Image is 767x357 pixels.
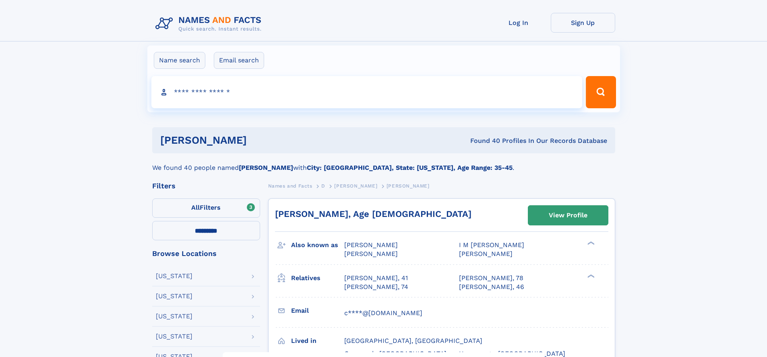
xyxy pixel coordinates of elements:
a: [PERSON_NAME], 41 [344,274,408,283]
input: search input [151,76,583,108]
a: [PERSON_NAME], 78 [459,274,523,283]
label: Email search [214,52,264,69]
button: Search Button [586,76,616,108]
div: ❯ [585,273,595,279]
span: [PERSON_NAME] [387,183,430,189]
a: [PERSON_NAME] [334,181,377,191]
img: Logo Names and Facts [152,13,268,35]
a: Sign Up [551,13,615,33]
h3: Lived in [291,334,344,348]
div: We found 40 people named with . [152,153,615,173]
a: [PERSON_NAME], 74 [344,283,408,291]
span: All [191,204,200,211]
label: Name search [154,52,205,69]
a: Log In [486,13,551,33]
span: [PERSON_NAME] [344,250,398,258]
div: View Profile [549,206,587,225]
div: [US_STATE] [156,273,192,279]
h3: Relatives [291,271,344,285]
a: Names and Facts [268,181,312,191]
label: Filters [152,198,260,218]
h3: Email [291,304,344,318]
div: [US_STATE] [156,333,192,340]
a: D [321,181,325,191]
div: Filters [152,182,260,190]
b: [PERSON_NAME] [239,164,293,171]
div: Found 40 Profiles In Our Records Database [358,136,607,145]
span: D [321,183,325,189]
b: City: [GEOGRAPHIC_DATA], State: [US_STATE], Age Range: 35-45 [307,164,513,171]
div: [US_STATE] [156,313,192,320]
div: Browse Locations [152,250,260,257]
span: [PERSON_NAME] [344,241,398,249]
a: [PERSON_NAME], 46 [459,283,524,291]
span: [PERSON_NAME] [459,250,513,258]
span: [GEOGRAPHIC_DATA], [GEOGRAPHIC_DATA] [344,337,482,345]
span: [PERSON_NAME] [334,183,377,189]
div: [US_STATE] [156,293,192,299]
span: I M [PERSON_NAME] [459,241,524,249]
a: View Profile [528,206,608,225]
h3: Also known as [291,238,344,252]
div: ❯ [585,241,595,246]
a: [PERSON_NAME], Age [DEMOGRAPHIC_DATA] [275,209,471,219]
h1: [PERSON_NAME] [160,135,359,145]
